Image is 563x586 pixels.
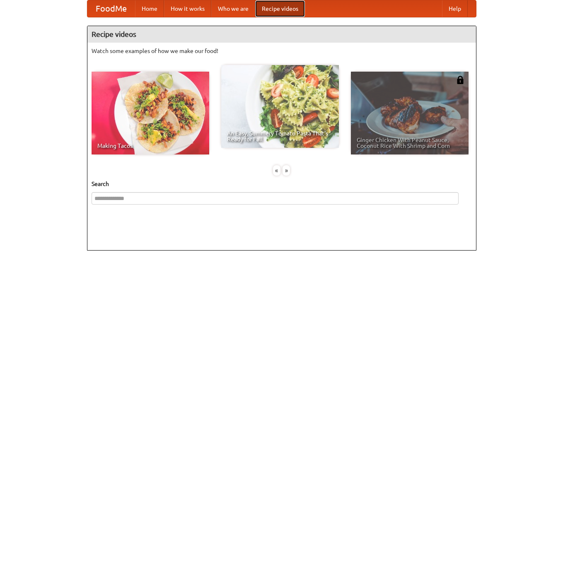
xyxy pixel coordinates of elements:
img: 483408.png [456,76,464,84]
span: An Easy, Summery Tomato Pasta That's Ready for Fall [227,130,333,142]
a: Recipe videos [255,0,305,17]
a: How it works [164,0,211,17]
div: » [283,165,290,176]
span: Making Tacos [97,143,203,149]
div: « [273,165,280,176]
a: Help [442,0,468,17]
p: Watch some examples of how we make our food! [92,47,472,55]
a: Making Tacos [92,72,209,154]
h4: Recipe videos [87,26,476,43]
h5: Search [92,180,472,188]
a: FoodMe [87,0,135,17]
a: Home [135,0,164,17]
a: Who we are [211,0,255,17]
a: An Easy, Summery Tomato Pasta That's Ready for Fall [221,65,339,148]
